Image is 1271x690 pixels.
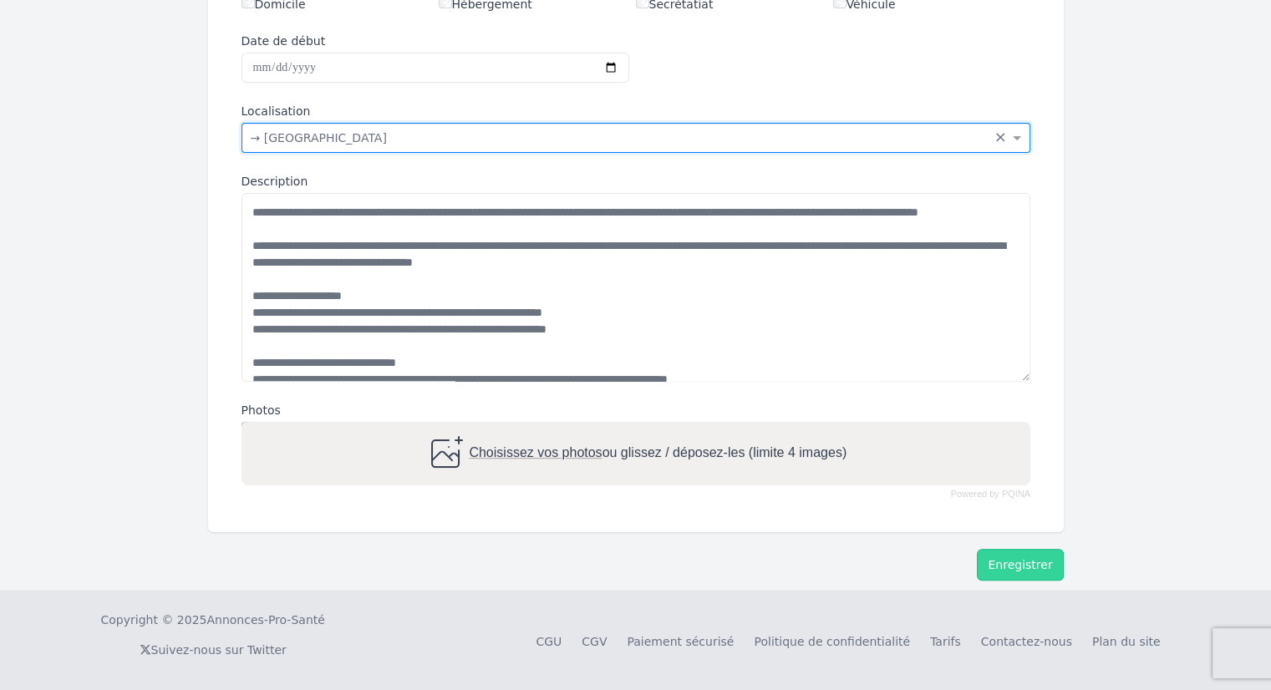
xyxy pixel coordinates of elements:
[754,635,910,648] a: Politique de confidentialité
[140,643,287,657] a: Suivez-nous sur Twitter
[1092,635,1161,648] a: Plan du site
[627,635,734,648] a: Paiement sécurisé
[950,490,1030,498] a: Powered by PQINA
[977,549,1063,581] button: Enregistrer
[241,103,1030,119] label: Localisation
[930,635,961,648] a: Tarifs
[241,33,629,49] label: Date de début
[981,635,1072,648] a: Contactez-nous
[469,445,602,459] span: Choisissez vos photos
[536,635,562,648] a: CGU
[582,635,607,648] a: CGV
[101,611,325,628] div: Copyright © 2025
[241,402,1030,419] label: Photos
[425,434,846,474] div: ou glissez / déposez-les (limite 4 images)
[241,173,1030,190] label: Description
[206,611,324,628] a: Annonces-Pro-Santé
[994,129,1009,146] span: Clear all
